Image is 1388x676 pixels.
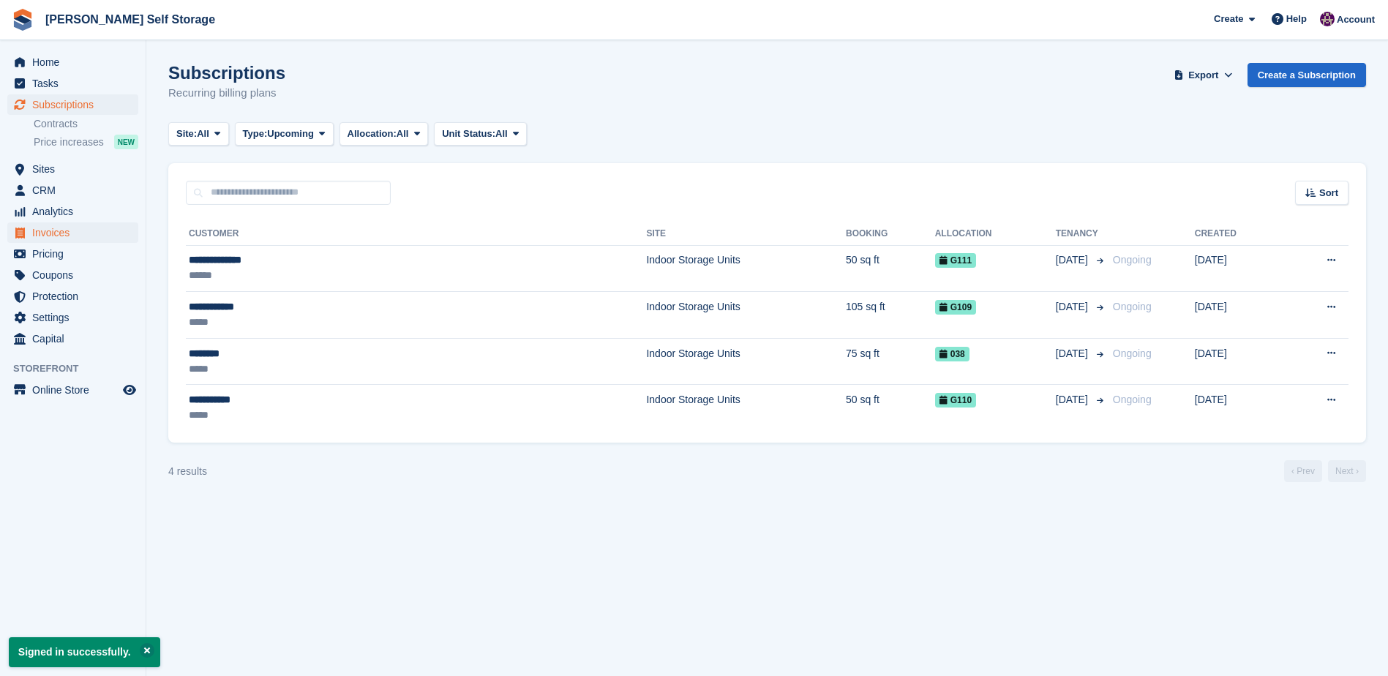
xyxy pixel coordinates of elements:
[1281,460,1369,482] nav: Page
[1248,63,1366,87] a: Create a Subscription
[7,73,138,94] a: menu
[32,380,120,400] span: Online Store
[243,127,268,141] span: Type:
[846,245,935,292] td: 50 sq ft
[7,265,138,285] a: menu
[1056,346,1091,361] span: [DATE]
[1113,254,1152,266] span: Ongoing
[7,222,138,243] a: menu
[442,127,495,141] span: Unit Status:
[397,127,409,141] span: All
[7,159,138,179] a: menu
[9,637,160,667] p: Signed in successfully.
[846,292,935,339] td: 105 sq ft
[935,253,976,268] span: G111
[646,385,846,431] td: Indoor Storage Units
[935,393,976,408] span: G110
[7,380,138,400] a: menu
[32,222,120,243] span: Invoices
[32,244,120,264] span: Pricing
[32,201,120,222] span: Analytics
[7,94,138,115] a: menu
[176,127,197,141] span: Site:
[7,328,138,349] a: menu
[1113,394,1152,405] span: Ongoing
[1195,338,1283,385] td: [DATE]
[1056,299,1091,315] span: [DATE]
[7,201,138,222] a: menu
[7,286,138,307] a: menu
[1286,12,1307,26] span: Help
[646,245,846,292] td: Indoor Storage Units
[32,94,120,115] span: Subscriptions
[646,292,846,339] td: Indoor Storage Units
[40,7,221,31] a: [PERSON_NAME] Self Storage
[168,63,285,83] h1: Subscriptions
[32,73,120,94] span: Tasks
[1337,12,1375,27] span: Account
[34,134,138,150] a: Price increases NEW
[1171,63,1236,87] button: Export
[434,122,527,146] button: Unit Status: All
[495,127,508,141] span: All
[34,135,104,149] span: Price increases
[1056,252,1091,268] span: [DATE]
[935,222,1056,246] th: Allocation
[168,464,207,479] div: 4 results
[32,52,120,72] span: Home
[1284,460,1322,482] a: Previous
[646,338,846,385] td: Indoor Storage Units
[32,265,120,285] span: Coupons
[1188,68,1218,83] span: Export
[7,307,138,328] a: menu
[168,122,229,146] button: Site: All
[1113,348,1152,359] span: Ongoing
[1056,222,1107,246] th: Tenancy
[168,85,285,102] p: Recurring billing plans
[1113,301,1152,312] span: Ongoing
[13,361,146,376] span: Storefront
[1320,12,1335,26] img: Nikki Ambrosini
[846,338,935,385] td: 75 sq ft
[32,286,120,307] span: Protection
[32,307,120,328] span: Settings
[1056,392,1091,408] span: [DATE]
[197,127,209,141] span: All
[1195,292,1283,339] td: [DATE]
[32,180,120,200] span: CRM
[1195,245,1283,292] td: [DATE]
[186,222,646,246] th: Customer
[32,328,120,349] span: Capital
[348,127,397,141] span: Allocation:
[7,52,138,72] a: menu
[1195,385,1283,431] td: [DATE]
[114,135,138,149] div: NEW
[235,122,334,146] button: Type: Upcoming
[7,180,138,200] a: menu
[12,9,34,31] img: stora-icon-8386f47178a22dfd0bd8f6a31ec36ba5ce8667c1dd55bd0f319d3a0aa187defe.svg
[1214,12,1243,26] span: Create
[7,244,138,264] a: menu
[935,347,969,361] span: 038
[34,117,138,131] a: Contracts
[121,381,138,399] a: Preview store
[1319,186,1338,200] span: Sort
[1195,222,1283,246] th: Created
[846,222,935,246] th: Booking
[1328,460,1366,482] a: Next
[267,127,314,141] span: Upcoming
[846,385,935,431] td: 50 sq ft
[340,122,429,146] button: Allocation: All
[32,159,120,179] span: Sites
[646,222,846,246] th: Site
[935,300,976,315] span: G109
